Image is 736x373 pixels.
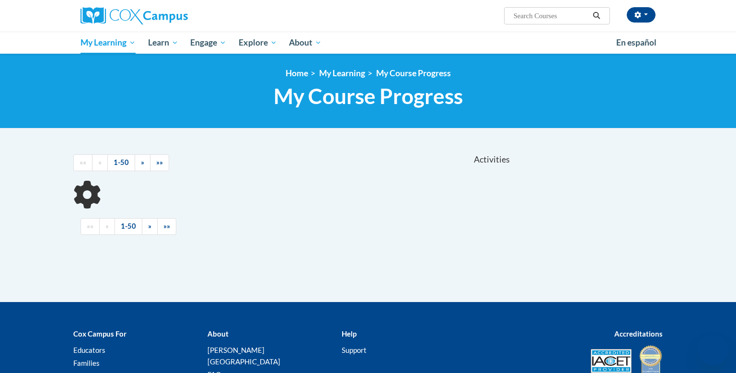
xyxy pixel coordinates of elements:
b: Cox Campus For [73,329,126,338]
iframe: Button to launch messaging window [698,335,728,365]
a: En español [610,33,663,53]
span: Explore [239,37,277,48]
span: « [98,158,102,166]
div: Main menu [66,32,670,54]
span: «« [87,222,93,230]
a: Families [73,359,100,367]
span: « [105,222,109,230]
a: Previous [99,218,115,235]
span: En español [616,37,656,47]
b: About [207,329,229,338]
a: Learn [142,32,184,54]
a: Engage [184,32,232,54]
a: My Course Progress [376,68,451,78]
a: Home [286,68,308,78]
a: About [283,32,328,54]
b: Help [342,329,356,338]
a: Previous [92,154,108,171]
a: Educators [73,346,105,354]
a: Explore [232,32,283,54]
span: »» [156,158,163,166]
a: Next [142,218,158,235]
span: »» [163,222,170,230]
a: Begining [73,154,92,171]
img: Accredited IACET® Provider [591,349,632,373]
img: Cox Campus [80,7,188,24]
a: 1-50 [107,154,135,171]
span: My Learning [80,37,136,48]
a: [PERSON_NAME][GEOGRAPHIC_DATA] [207,346,280,366]
a: 1-50 [115,218,142,235]
a: Next [135,154,150,171]
span: My Course Progress [274,83,463,109]
a: My Learning [319,68,365,78]
a: Cox Campus [80,7,263,24]
span: » [141,158,144,166]
a: My Learning [74,32,142,54]
span: «« [80,158,86,166]
span: Activities [474,154,510,165]
span: » [148,222,151,230]
span: About [289,37,322,48]
button: Account Settings [627,7,655,23]
a: End [150,154,169,171]
span: Engage [190,37,226,48]
a: Support [342,346,367,354]
a: End [157,218,176,235]
a: Begining [80,218,100,235]
b: Accreditations [614,329,663,338]
input: Search Courses [513,10,589,22]
span: Learn [148,37,178,48]
button: Search [589,10,604,22]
